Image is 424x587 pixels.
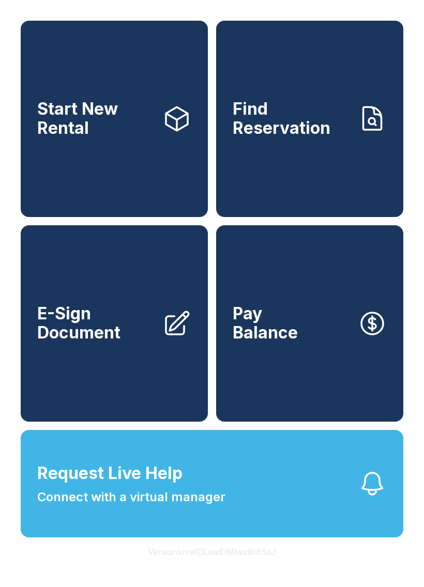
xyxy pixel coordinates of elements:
span: Find Reservation [233,100,350,137]
span: E-Sign Document [37,304,154,342]
span: Request Live Help [37,461,183,486]
span: Start New Rental [37,100,154,137]
button: VersionkrrefDLawElMlwz8nfSsJ [140,537,284,566]
a: Start New Rental [21,21,208,217]
button: Request Live HelpConnect with a virtual manager [21,430,403,537]
button: PayBalance [216,225,403,422]
a: E-Sign Document [21,225,208,422]
a: Find Reservation [216,21,403,217]
span: Connect with a virtual manager [37,488,225,506]
span: Pay Balance [233,304,298,342]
